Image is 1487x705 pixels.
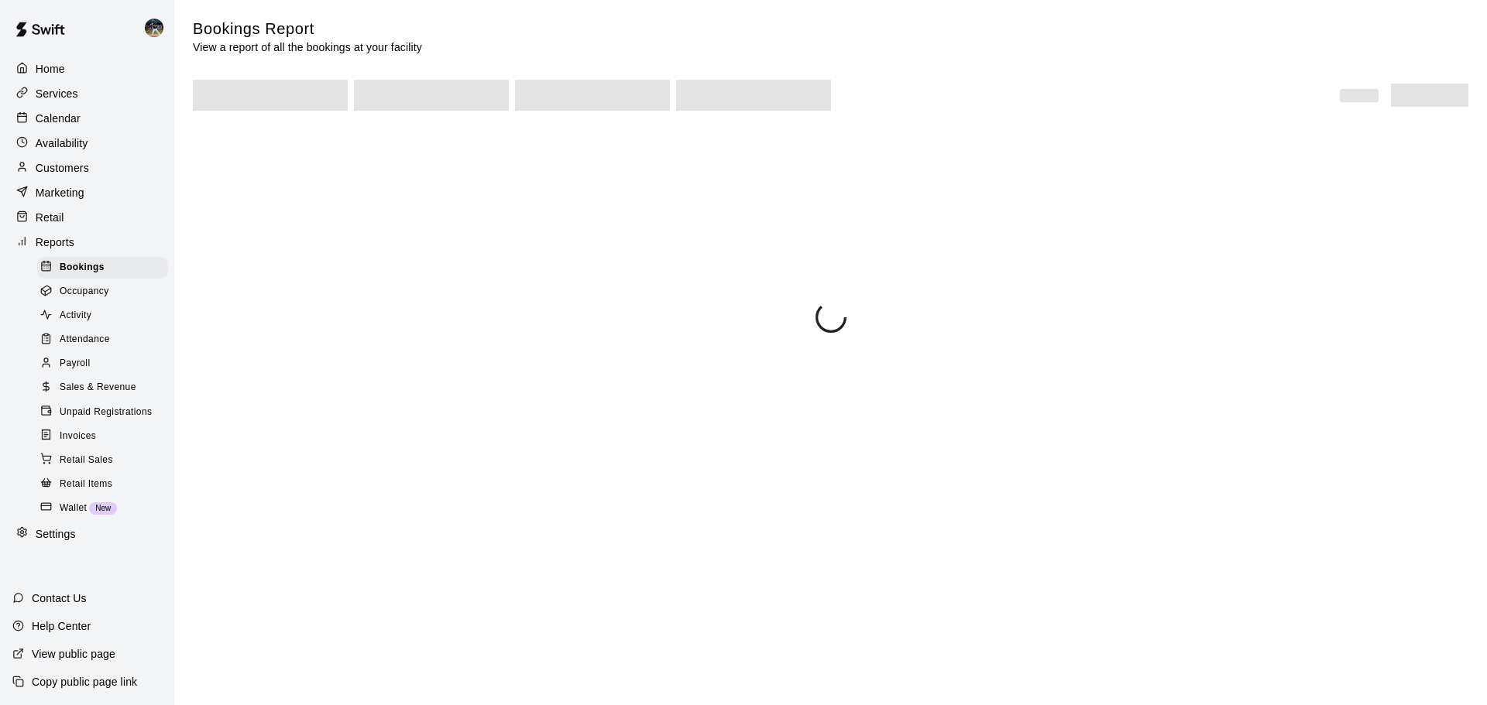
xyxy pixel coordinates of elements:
a: Bookings [37,255,174,279]
span: Unpaid Registrations [60,405,152,420]
p: Reports [36,234,74,250]
div: Invoices [37,426,168,447]
span: Occupancy [60,284,109,299]
span: Payroll [60,356,90,371]
div: Occupancy [37,281,168,303]
a: Calendar [12,107,162,130]
div: Sales & Revenue [37,377,168,399]
a: Settings [12,522,162,546]
a: Attendance [37,328,174,352]
p: Customers [36,160,89,176]
p: Marketing [36,185,84,200]
a: Customers [12,156,162,180]
a: Payroll [37,352,174,376]
a: Sales & Revenue [37,376,174,400]
a: Occupancy [37,279,174,303]
a: Unpaid Registrations [37,400,174,424]
div: Activity [37,305,168,327]
span: Sales & Revenue [60,380,136,395]
div: Attendance [37,329,168,351]
p: Contact Us [32,590,87,606]
a: WalletNew [37,496,174,520]
a: Invoices [37,424,174,448]
span: Retail Sales [60,453,113,468]
div: WalletNew [37,498,168,519]
span: Wallet [60,501,87,516]
a: Retail [12,206,162,229]
p: Home [36,61,65,77]
p: Help Center [32,618,91,634]
a: Marketing [12,181,162,204]
div: Retail Items [37,474,168,495]
img: Nolan Gilbert [145,19,163,37]
a: Activity [37,304,174,328]
p: Retail [36,210,64,225]
a: Retail Items [37,472,174,496]
div: Nolan Gilbert [142,12,174,43]
div: Payroll [37,353,168,375]
div: Unpaid Registrations [37,402,168,423]
a: Services [12,82,162,105]
p: Availability [36,135,88,151]
a: Availability [12,132,162,155]
span: Retail Items [60,477,112,492]
span: Activity [60,308,91,323]
div: Bookings [37,257,168,279]
span: Attendance [60,332,110,347]
a: Retail Sales [37,448,174,472]
p: Calendar [36,111,81,126]
p: View a report of all the bookings at your facility [193,39,422,55]
p: Copy public page link [32,674,137,690]
span: New [89,504,117,512]
a: Reports [12,231,162,254]
h5: Bookings Report [193,19,422,39]
span: Invoices [60,429,96,444]
a: Home [12,57,162,80]
p: View public page [32,646,115,662]
p: Services [36,86,78,101]
span: Bookings [60,260,105,275]
div: Retail Sales [37,450,168,471]
p: Settings [36,526,76,542]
